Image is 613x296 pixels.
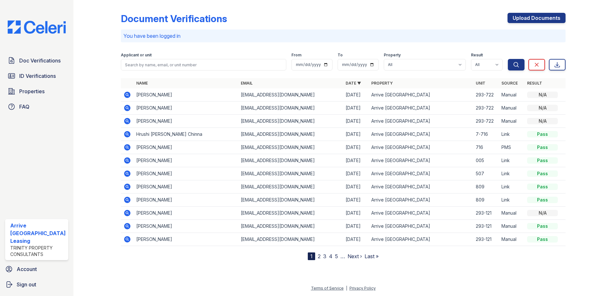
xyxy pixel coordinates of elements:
[17,281,36,288] span: Sign out
[340,252,345,260] span: …
[346,81,361,86] a: Date ▼
[343,141,369,154] td: [DATE]
[346,286,347,291] div: |
[338,53,343,58] label: To
[3,278,71,291] button: Sign out
[121,13,227,24] div: Document Verifications
[238,220,343,233] td: [EMAIL_ADDRESS][DOMAIN_NAME]
[499,88,525,102] td: Manual
[499,233,525,246] td: Manual
[123,32,563,40] p: You have been logged in
[19,103,29,111] span: FAQ
[527,118,558,124] div: N/A
[5,70,68,82] a: ID Verifications
[476,81,485,86] a: Unit
[508,13,566,23] a: Upload Documents
[343,88,369,102] td: [DATE]
[238,233,343,246] td: [EMAIL_ADDRESS][DOMAIN_NAME]
[19,87,45,95] span: Properties
[17,265,37,273] span: Account
[335,253,338,259] a: 5
[134,102,239,115] td: [PERSON_NAME]
[499,102,525,115] td: Manual
[343,115,369,128] td: [DATE]
[527,105,558,111] div: N/A
[121,59,287,70] input: Search by name, email, or unit number
[134,88,239,102] td: [PERSON_NAME]
[134,154,239,167] td: [PERSON_NAME]
[473,220,499,233] td: 293-121
[499,141,525,154] td: PMS
[473,141,499,154] td: 716
[343,128,369,141] td: [DATE]
[134,193,239,207] td: [PERSON_NAME]
[343,167,369,180] td: [DATE]
[348,253,362,259] a: Next ›
[499,154,525,167] td: Link
[241,81,253,86] a: Email
[369,180,474,193] td: Arrive [GEOGRAPHIC_DATA]
[527,184,558,190] div: Pass
[323,253,326,259] a: 3
[499,207,525,220] td: Manual
[238,128,343,141] td: [EMAIL_ADDRESS][DOMAIN_NAME]
[499,167,525,180] td: Link
[473,88,499,102] td: 293-722
[369,115,474,128] td: Arrive [GEOGRAPHIC_DATA]
[5,100,68,113] a: FAQ
[369,167,474,180] td: Arrive [GEOGRAPHIC_DATA]
[369,141,474,154] td: Arrive [GEOGRAPHIC_DATA]
[473,207,499,220] td: 293-121
[134,180,239,193] td: [PERSON_NAME]
[134,128,239,141] td: Hrushi [PERSON_NAME] Chinna
[5,85,68,98] a: Properties
[3,263,71,275] a: Account
[10,222,66,245] div: Arrive [GEOGRAPHIC_DATA] Leasing
[369,220,474,233] td: Arrive [GEOGRAPHIC_DATA]
[136,81,148,86] a: Name
[499,220,525,233] td: Manual
[3,21,71,34] img: CE_Logo_Blue-a8612792a0a2168367f1c8372b55b34899dd931a85d93a1a3d3e32e68fde9ad4.png
[501,81,518,86] a: Source
[134,233,239,246] td: [PERSON_NAME]
[291,53,301,58] label: From
[343,193,369,207] td: [DATE]
[527,197,558,203] div: Pass
[5,54,68,67] a: Doc Verifications
[527,170,558,177] div: Pass
[238,88,343,102] td: [EMAIL_ADDRESS][DOMAIN_NAME]
[134,207,239,220] td: [PERSON_NAME]
[369,88,474,102] td: Arrive [GEOGRAPHIC_DATA]
[343,233,369,246] td: [DATE]
[329,253,332,259] a: 4
[121,53,152,58] label: Applicant or unit
[527,131,558,137] div: Pass
[134,220,239,233] td: [PERSON_NAME]
[238,141,343,154] td: [EMAIL_ADDRESS][DOMAIN_NAME]
[384,53,401,58] label: Property
[308,252,315,260] div: 1
[473,233,499,246] td: 293-121
[473,180,499,193] td: 809
[369,233,474,246] td: Arrive [GEOGRAPHIC_DATA]
[238,115,343,128] td: [EMAIL_ADDRESS][DOMAIN_NAME]
[343,220,369,233] td: [DATE]
[473,154,499,167] td: 005
[238,180,343,193] td: [EMAIL_ADDRESS][DOMAIN_NAME]
[134,167,239,180] td: [PERSON_NAME]
[19,72,56,80] span: ID Verifications
[369,193,474,207] td: Arrive [GEOGRAPHIC_DATA]
[527,92,558,98] div: N/A
[527,81,542,86] a: Result
[527,157,558,164] div: Pass
[238,193,343,207] td: [EMAIL_ADDRESS][DOMAIN_NAME]
[473,193,499,207] td: 809
[238,154,343,167] td: [EMAIL_ADDRESS][DOMAIN_NAME]
[19,57,61,64] span: Doc Verifications
[311,286,344,291] a: Terms of Service
[499,115,525,128] td: Manual
[349,286,376,291] a: Privacy Policy
[343,154,369,167] td: [DATE]
[238,207,343,220] td: [EMAIL_ADDRESS][DOMAIN_NAME]
[369,128,474,141] td: Arrive [GEOGRAPHIC_DATA]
